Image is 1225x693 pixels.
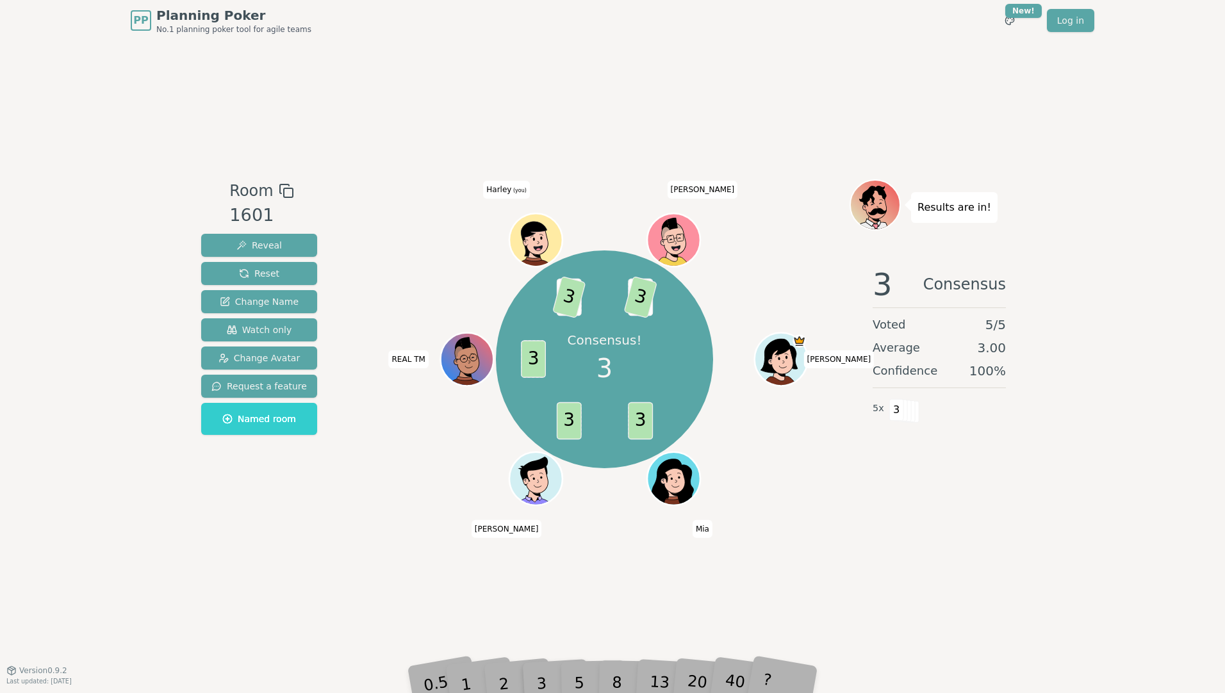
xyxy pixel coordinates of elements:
div: New! [1005,4,1042,18]
span: Room [229,179,273,202]
button: Change Avatar [201,346,317,370]
span: 3 [556,402,581,439]
span: 3 [521,341,546,378]
span: Click to change your name [472,520,542,538]
button: Change Name [201,290,317,313]
span: Change Avatar [218,352,300,364]
span: Click to change your name [668,181,738,199]
span: 3 [873,269,892,300]
span: 3.00 [977,339,1006,357]
button: New! [998,9,1021,32]
button: Named room [201,403,317,435]
span: Confidence [873,362,937,380]
span: Planning Poker [156,6,311,24]
span: Reveal [236,239,282,252]
span: Request a feature [211,380,307,393]
span: Consensus [923,269,1006,300]
span: 5 / 5 [985,316,1006,334]
span: Click to change your name [389,350,429,368]
span: Click to change your name [803,350,874,368]
span: 3 [628,402,653,439]
button: Click to change your avatar [511,215,561,265]
span: PP [133,13,148,28]
span: Change Name [220,295,299,308]
p: Results are in! [917,199,991,216]
span: Version 0.9.2 [19,665,67,676]
button: Request a feature [201,375,317,398]
span: 3 [552,276,586,318]
span: Watch only [227,323,292,336]
span: Last updated: [DATE] [6,678,72,685]
button: Version0.9.2 [6,665,67,676]
span: Ellen is the host [793,334,806,348]
span: (you) [511,188,527,193]
button: Watch only [201,318,317,341]
p: Consensus! [568,331,642,349]
span: No.1 planning poker tool for agile teams [156,24,311,35]
span: Named room [222,412,296,425]
button: Reset [201,262,317,285]
span: Reset [239,267,279,280]
span: 5 x [873,402,884,416]
span: 3 [596,349,612,387]
span: Average [873,339,920,357]
span: Click to change your name [693,520,712,538]
button: Reveal [201,234,317,257]
span: Click to change your name [483,181,530,199]
span: 3 [889,399,904,421]
span: 3 [623,276,657,318]
a: PPPlanning PokerNo.1 planning poker tool for agile teams [131,6,311,35]
div: 1601 [229,202,293,229]
a: Log in [1047,9,1094,32]
span: 100 % [969,362,1006,380]
span: Voted [873,316,906,334]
